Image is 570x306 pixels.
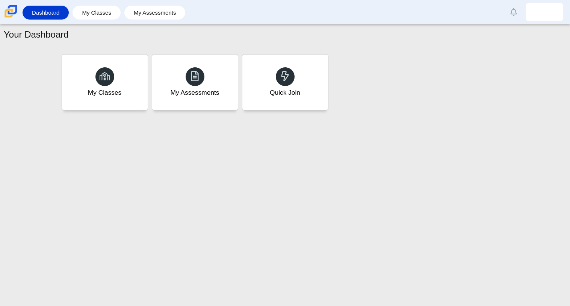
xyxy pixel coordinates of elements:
[538,6,550,18] img: sara.lopezroque.QnlBs8
[3,14,19,20] a: Carmen School of Science & Technology
[62,54,148,111] a: My Classes
[270,88,300,97] div: Quick Join
[505,4,522,20] a: Alerts
[242,54,328,111] a: Quick Join
[526,3,563,21] a: sara.lopezroque.QnlBs8
[171,88,219,97] div: My Assessments
[3,3,19,19] img: Carmen School of Science & Technology
[4,28,69,41] h1: Your Dashboard
[76,6,117,20] a: My Classes
[88,88,122,97] div: My Classes
[128,6,182,20] a: My Assessments
[152,54,238,111] a: My Assessments
[26,6,65,20] a: Dashboard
